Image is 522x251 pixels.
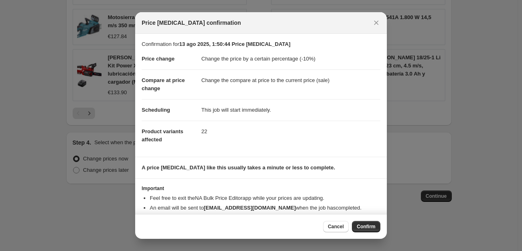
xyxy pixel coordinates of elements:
span: Price change [142,56,175,62]
span: Scheduling [142,107,170,113]
button: Confirm [352,221,380,232]
span: Compare at price change [142,77,185,91]
button: Close [371,17,382,28]
dd: Change the compare at price to the current price (sale) [201,69,380,91]
b: [EMAIL_ADDRESS][DOMAIN_NAME] [204,205,296,211]
b: A price [MEDICAL_DATA] like this usually takes a minute or less to complete. [142,164,335,171]
span: Price [MEDICAL_DATA] confirmation [142,19,241,27]
b: 13 ago 2025, 1:50:44 Price [MEDICAL_DATA] [179,41,290,47]
dd: 22 [201,121,380,142]
dd: Change the price by a certain percentage (-10%) [201,48,380,69]
li: You can update your confirmation email address from your . [150,214,380,222]
button: Cancel [323,221,349,232]
p: Confirmation for [142,40,380,48]
dd: This job will start immediately. [201,99,380,121]
span: Confirm [357,223,375,230]
h3: Important [142,185,380,192]
span: Cancel [328,223,344,230]
li: Feel free to exit the NA Bulk Price Editor app while your prices are updating. [150,194,380,202]
span: Product variants affected [142,128,183,143]
li: An email will be sent to when the job has completed . [150,204,380,212]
